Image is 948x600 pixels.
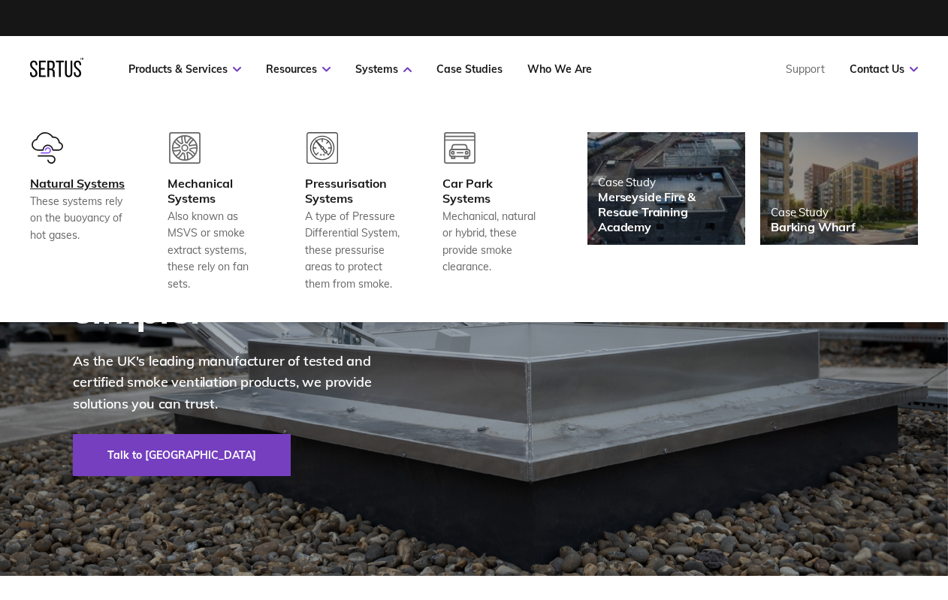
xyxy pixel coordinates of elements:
div: Barking Wharf [771,219,856,234]
a: Support [786,62,825,76]
div: Also known as MSVS or smoke extract systems, these rely on fan sets. [168,208,267,292]
div: Pressurisation Systems [305,176,405,206]
a: Contact Us [850,62,918,76]
p: As the UK's leading manufacturer of tested and certified smoke ventilation products, we provide s... [73,351,403,415]
a: Systems [355,62,412,76]
a: Resources [266,62,331,76]
a: Who We Are [527,62,592,76]
div: Case Study [598,175,735,189]
a: Products & Services [128,62,241,76]
div: A type of Pressure Differential System, these pressurise areas to protect them from smoke. [305,208,405,292]
a: Pressurisation SystemsA type of Pressure Differential System, these pressurise areas to protect t... [305,132,405,292]
a: Car Park SystemsMechanical, natural or hybrid, these provide smoke clearance. [442,132,542,292]
a: Case StudyMerseyside Fire & Rescue Training Academy [587,132,745,245]
a: Case StudyBarking Wharf [760,132,918,245]
div: Case Study [771,205,856,219]
a: Talk to [GEOGRAPHIC_DATA] [73,434,291,476]
a: Case Studies [436,62,503,76]
div: Car Park Systems [442,176,542,206]
a: Mechanical SystemsAlso known as MSVS or smoke extract systems, these rely on fan sets. [168,132,267,292]
div: Natural Systems [30,176,130,191]
div: Merseyside Fire & Rescue Training Academy [598,189,735,234]
iframe: Chat Widget [678,426,948,600]
a: Natural SystemsThese systems rely on the buoyancy of hot gases. [30,132,130,292]
div: Mechanical, natural or hybrid, these provide smoke clearance. [442,208,542,276]
img: group-601-1.svg [32,132,63,164]
div: Mechanical Systems [168,176,267,206]
div: Smoke ventilation, made simple. [73,202,403,331]
div: These systems rely on the buoyancy of hot gases. [30,193,130,243]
